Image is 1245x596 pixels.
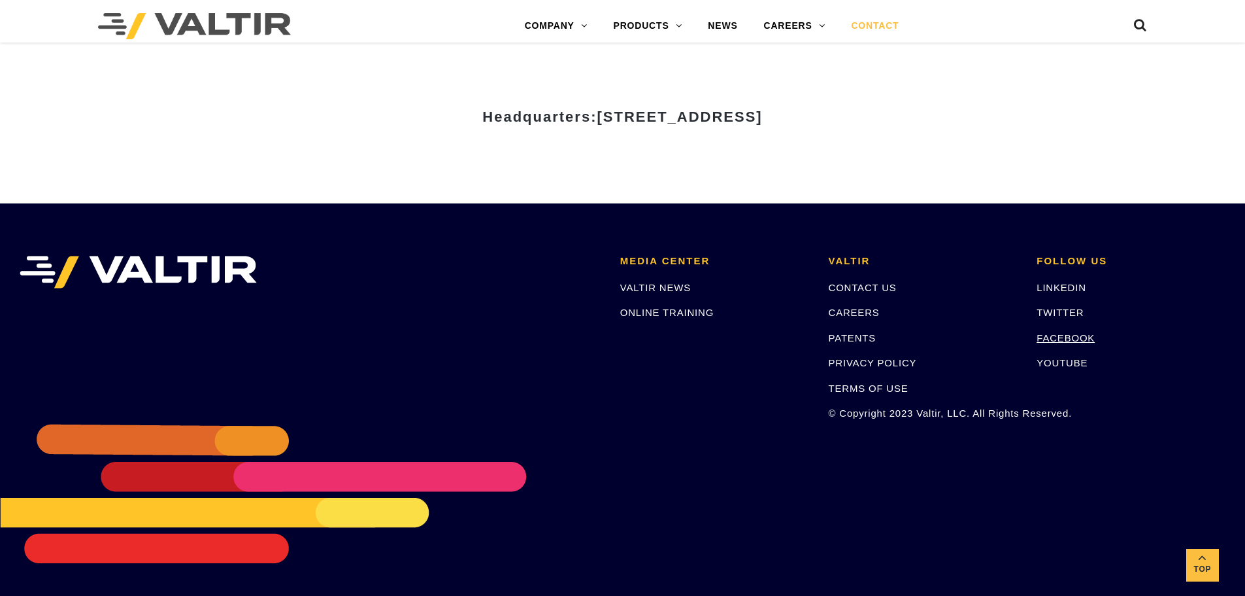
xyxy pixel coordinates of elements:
[829,383,908,394] a: TERMS OF USE
[829,357,917,368] a: PRIVACY POLICY
[620,282,691,293] a: VALTIR NEWS
[838,13,912,39] a: CONTACT
[1037,307,1084,318] a: TWITTER
[1037,357,1087,368] a: YOUTUBE
[597,109,762,125] span: [STREET_ADDRESS]
[695,13,750,39] a: NEWS
[98,13,291,39] img: Valtir
[1186,562,1219,577] span: Top
[1186,549,1219,582] a: Top
[601,13,695,39] a: PRODUCTS
[829,282,897,293] a: CONTACT US
[20,256,257,289] img: VALTIR
[751,13,838,39] a: CAREERS
[829,332,876,343] a: PATENTS
[1037,332,1095,343] a: FACEBOOK
[829,307,880,318] a: CAREERS
[1037,256,1225,267] h2: FOLLOW US
[620,307,714,318] a: ONLINE TRAINING
[1037,282,1086,293] a: LINKEDIN
[829,256,1018,267] h2: VALTIR
[512,13,601,39] a: COMPANY
[620,256,809,267] h2: MEDIA CENTER
[829,406,1018,421] p: © Copyright 2023 Valtir, LLC. All Rights Reserved.
[482,109,762,125] strong: Headquarters:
